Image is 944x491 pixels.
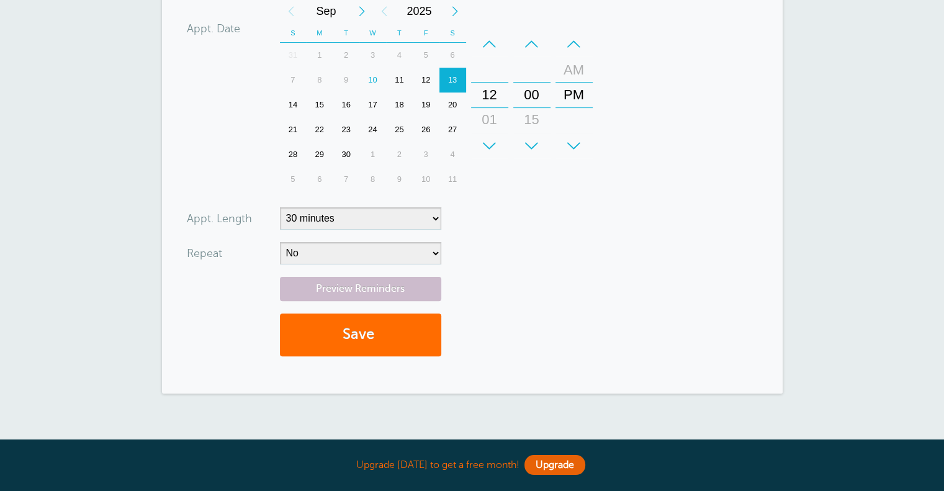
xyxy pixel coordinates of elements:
div: Monday, September 15 [306,92,333,117]
th: T [386,24,413,43]
div: 21 [280,117,307,142]
th: W [359,24,386,43]
div: Tuesday, September 23 [333,117,359,142]
div: 3 [413,142,439,167]
div: Friday, September 5 [413,43,439,68]
div: Saturday, October 4 [439,142,466,167]
div: 02 [475,132,505,157]
div: 27 [439,117,466,142]
div: 25 [386,117,413,142]
div: 15 [517,107,547,132]
div: 8 [359,167,386,192]
div: Thursday, September 25 [386,117,413,142]
div: Saturday, September 27 [439,117,466,142]
div: Friday, September 19 [413,92,439,117]
div: Thursday, October 9 [386,167,413,192]
div: PM [559,83,589,107]
div: 4 [386,43,413,68]
a: Preview Reminders [280,277,441,301]
div: Wednesday, September 17 [359,92,386,117]
div: 2 [333,43,359,68]
div: 11 [439,167,466,192]
button: Save [280,313,441,356]
div: Wednesday, October 8 [359,167,386,192]
div: 5 [280,167,307,192]
div: Sunday, September 28 [280,142,307,167]
div: Monday, September 22 [306,117,333,142]
div: 00 [517,83,547,107]
div: Saturday, September 6 [439,43,466,68]
th: F [413,24,439,43]
div: 3 [359,43,386,68]
div: 6 [439,43,466,68]
div: Sunday, September 14 [280,92,307,117]
div: Saturday, September 20 [439,92,466,117]
div: Monday, October 6 [306,167,333,192]
a: Upgrade [524,455,585,475]
div: Tuesday, October 7 [333,167,359,192]
div: Monday, September 29 [306,142,333,167]
div: 30 [517,132,547,157]
div: 5 [413,43,439,68]
div: 4 [439,142,466,167]
div: Friday, September 12 [413,68,439,92]
div: Friday, October 3 [413,142,439,167]
div: 14 [280,92,307,117]
th: M [306,24,333,43]
div: Minutes [513,32,551,158]
div: 18 [386,92,413,117]
div: 29 [306,142,333,167]
div: 26 [413,117,439,142]
div: 20 [439,92,466,117]
th: S [439,24,466,43]
div: Thursday, September 18 [386,92,413,117]
label: Appt. Date [187,23,240,34]
div: Tuesday, September 9 [333,68,359,92]
div: 1 [359,142,386,167]
div: 01 [475,107,505,132]
div: 22 [306,117,333,142]
div: Sunday, August 31 [280,43,307,68]
div: 8 [306,68,333,92]
div: 2 [386,142,413,167]
div: 11 [386,68,413,92]
div: Thursday, September 4 [386,43,413,68]
div: Upgrade [DATE] to get a free month! [162,452,783,479]
div: Tuesday, September 30 [333,142,359,167]
div: 17 [359,92,386,117]
div: Wednesday, October 1 [359,142,386,167]
div: Hours [471,32,508,158]
div: Friday, October 10 [413,167,439,192]
label: Repeat [187,248,222,259]
div: 15 [306,92,333,117]
div: 9 [386,167,413,192]
div: 23 [333,117,359,142]
label: Appt. Length [187,213,252,224]
div: 6 [306,167,333,192]
div: 1 [306,43,333,68]
th: S [280,24,307,43]
div: Saturday, September 13 [439,68,466,92]
div: Thursday, October 2 [386,142,413,167]
th: T [333,24,359,43]
div: 16 [333,92,359,117]
div: 19 [413,92,439,117]
div: Friday, September 26 [413,117,439,142]
div: Wednesday, September 3 [359,43,386,68]
div: 30 [333,142,359,167]
div: Wednesday, September 24 [359,117,386,142]
div: Monday, September 1 [306,43,333,68]
div: Saturday, October 11 [439,167,466,192]
div: Sunday, October 5 [280,167,307,192]
div: 24 [359,117,386,142]
div: 7 [280,68,307,92]
div: Sunday, September 21 [280,117,307,142]
div: 28 [280,142,307,167]
div: Tuesday, September 16 [333,92,359,117]
div: Today, Wednesday, September 10 [359,68,386,92]
div: Thursday, September 11 [386,68,413,92]
div: 12 [413,68,439,92]
div: AM [559,58,589,83]
div: Tuesday, September 2 [333,43,359,68]
div: 31 [280,43,307,68]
